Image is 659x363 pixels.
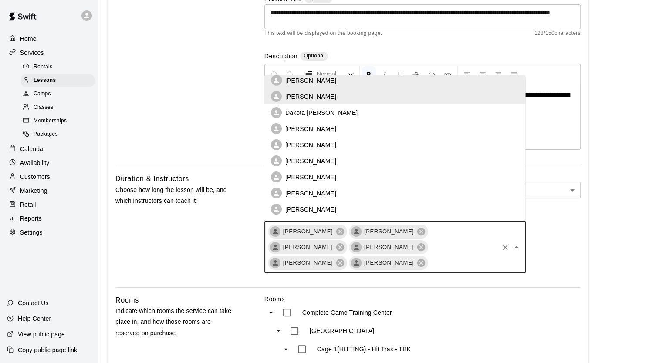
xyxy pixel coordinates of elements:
p: [PERSON_NAME] [285,173,336,181]
a: Memberships [21,114,98,128]
span: Lessons [34,76,56,85]
a: Packages [21,128,98,141]
div: Availability [7,156,91,169]
div: [PERSON_NAME] [349,256,428,270]
p: Dakota [PERSON_NAME] [285,108,358,117]
div: Gamaliel Martinez [351,226,362,237]
div: [PERSON_NAME] [349,240,428,254]
button: Insert Link [440,66,455,82]
p: [PERSON_NAME] [285,141,336,149]
p: View public page [18,330,65,339]
p: Help Center [18,314,51,323]
a: Settings [7,226,91,239]
p: Choose how long the lesson will be, and which instructors can teach it [115,185,237,206]
button: Formatting Options [301,66,358,82]
p: Indicate which rooms the service can take place in, and how those rooms are reserved on purchase [115,306,237,339]
div: [PERSON_NAME] [268,225,347,239]
a: Marketing [7,184,91,197]
p: [GEOGRAPHIC_DATA] [310,326,374,335]
span: [PERSON_NAME] [278,227,338,236]
div: [PERSON_NAME] [268,256,347,270]
p: Calendar [20,145,45,153]
p: Reports [20,214,42,223]
p: [PERSON_NAME] [285,157,336,165]
a: Customers [7,170,91,183]
span: Classes [34,103,53,112]
div: [PERSON_NAME] [268,240,347,254]
span: [PERSON_NAME] [359,227,419,236]
p: Retail [20,200,36,209]
a: Home [7,32,91,45]
button: Right Align [491,66,506,82]
div: Services [7,46,91,59]
button: Clear [499,241,511,253]
button: Center Align [475,66,490,82]
p: [PERSON_NAME] [285,76,336,85]
div: Memberships [21,115,95,127]
span: Memberships [34,117,67,125]
p: [PERSON_NAME] [285,124,336,133]
button: Close [510,241,523,253]
button: Format Italics [377,66,392,82]
p: Home [20,34,37,43]
a: Reports [7,212,91,225]
div: Lessons [21,74,95,87]
div: Jacob Viaene [351,242,362,252]
p: Complete Game Training Center [302,308,392,317]
p: Contact Us [18,299,49,307]
p: Settings [20,228,43,237]
p: Availability [20,158,50,167]
div: Ian Fink [270,258,280,268]
button: Left Align [460,66,474,82]
button: Justify Align [507,66,521,82]
p: Cage 1(HITTING) - Hit Trax - TBK [317,345,411,353]
p: Marketing [20,186,47,195]
div: Camps [21,88,95,100]
p: Customers [20,172,50,181]
span: [PERSON_NAME] [359,259,419,267]
button: Insert Code [424,66,439,82]
label: Rooms [264,295,581,303]
p: [PERSON_NAME] [285,189,336,198]
p: Copy public page link [18,346,77,354]
a: Calendar [7,142,91,155]
h6: Rooms [115,295,139,306]
div: Rentals [21,61,95,73]
span: [PERSON_NAME] [278,243,338,252]
span: Normal [317,70,347,78]
div: Classes [21,101,95,114]
a: Rentals [21,60,98,74]
span: [PERSON_NAME] [278,259,338,267]
span: 128 / 150 characters [534,29,581,38]
div: [PERSON_NAME] [349,225,428,239]
span: Camps [34,90,51,98]
p: [PERSON_NAME] [285,205,336,214]
div: Bradlee Fuhrhop [270,226,280,237]
div: Connor Riley [351,258,362,268]
a: Lessons [21,74,98,87]
p: [PERSON_NAME] [285,92,336,101]
button: Redo [282,66,297,82]
a: Classes [21,101,98,114]
button: Format Underline [393,66,408,82]
button: Undo [267,66,281,82]
span: [PERSON_NAME] [359,243,419,252]
span: Packages [34,130,58,139]
div: Packages [21,128,95,141]
button: Format Strikethrough [409,66,423,82]
label: Description [264,52,297,62]
span: Rentals [34,63,53,71]
h6: Duration & Instructors [115,173,189,185]
p: Services [20,48,44,57]
button: Format Bold [362,66,376,82]
a: Retail [7,198,91,211]
span: This text will be displayed on the booking page. [264,29,382,38]
div: Mathew Ulrich [270,242,280,252]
